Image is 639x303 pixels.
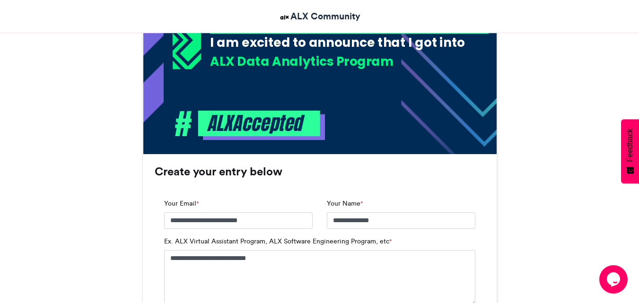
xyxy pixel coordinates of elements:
[621,119,639,183] button: Feedback - Show survey
[172,11,201,69] img: 1718367053.733-03abb1a83a9aadad37b12c69bdb0dc1c60dcbf83.png
[599,265,630,294] iframe: chat widget
[164,236,392,246] label: Ex. ALX Virtual Assistant Program, ALX Software Engineering Program, etc
[279,11,290,23] img: ALX Community
[210,52,489,70] div: ALX Data Analytics Program
[279,9,360,23] a: ALX Community
[626,129,634,162] span: Feedback
[327,199,363,208] label: Your Name
[155,166,485,177] h3: Create your entry below
[210,34,489,68] div: I am excited to announce that I got into the
[164,199,199,208] label: Your Email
